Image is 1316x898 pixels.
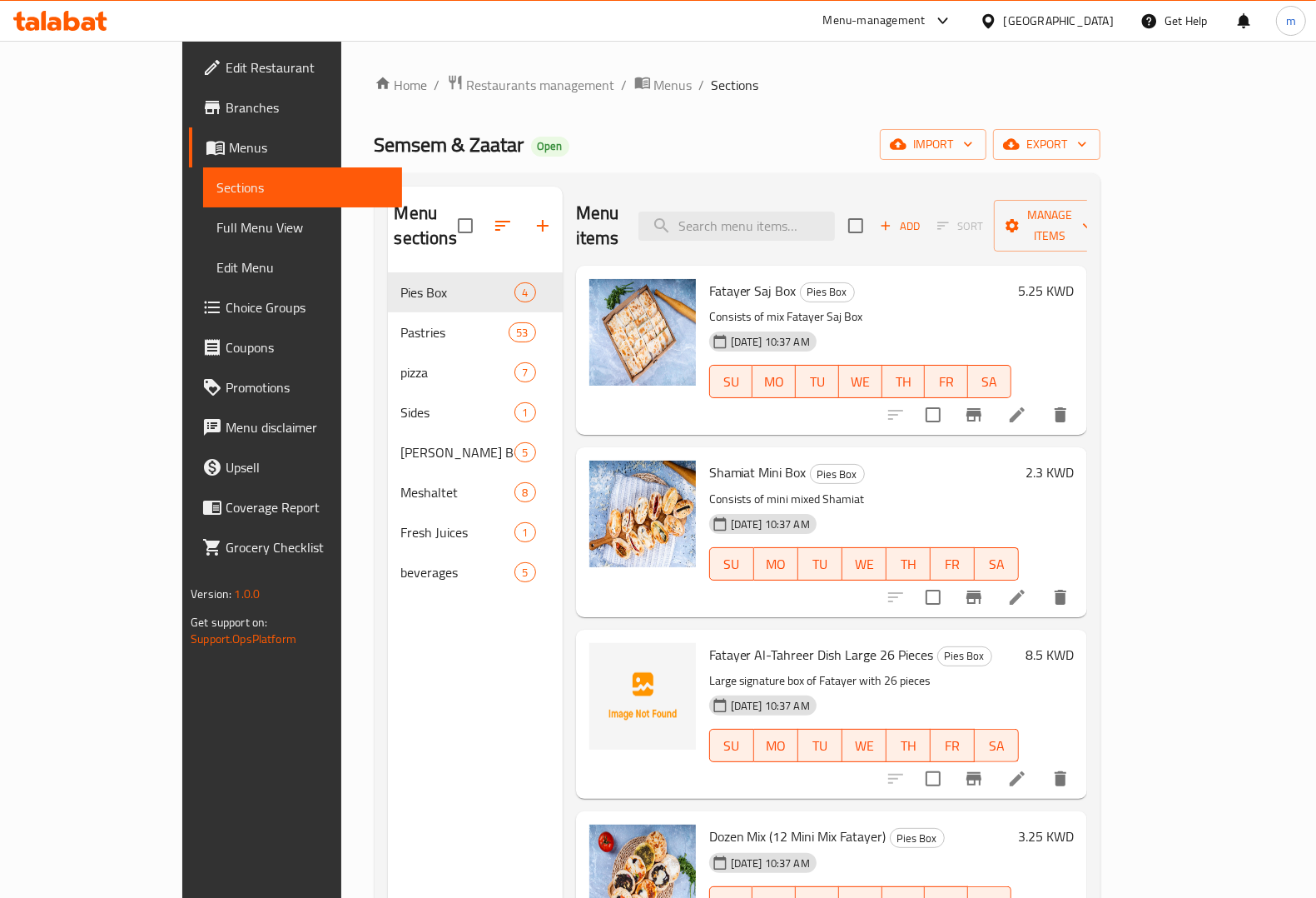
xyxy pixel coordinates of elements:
[975,729,1019,762] button: SA
[226,337,389,357] span: Coupons
[938,646,991,666] span: Pies Box
[1040,577,1080,617] button: delete
[515,485,534,501] span: 8
[395,201,458,251] h2: Menu sections
[796,365,839,398] button: TU
[401,362,515,382] div: pizza
[839,365,882,398] button: WE
[1007,769,1027,789] a: Edit menu item
[531,139,569,153] span: Open
[975,370,1005,394] span: SA
[886,729,931,762] button: TH
[931,547,975,581] button: FR
[514,362,535,382] div: items
[1007,587,1027,607] a: Edit menu item
[189,487,402,527] a: Coverage Report
[886,547,931,581] button: TH
[401,442,515,462] span: [PERSON_NAME] Box
[576,201,619,251] h2: Menu items
[226,457,389,477] span: Upsell
[189,327,402,367] a: Coupons
[203,247,402,287] a: Edit Menu
[589,279,696,386] img: Fatayer Saj Box
[514,562,535,582] div: items
[189,47,402,87] a: Edit Restaurant
[229,137,389,157] span: Menus
[724,334,817,350] span: [DATE] 10:37 AM
[893,734,924,758] span: TH
[226,417,389,437] span: Menu disclaimer
[926,213,994,239] span: Select section first
[709,824,886,849] span: Dozen Mix (12 Mini Mix Fatayer)
[954,759,994,799] button: Branch-specific-item
[388,392,563,432] div: Sides1
[937,646,992,666] div: Pies Box
[800,282,855,302] div: Pies Box
[203,207,402,247] a: Full Menu View
[401,402,515,422] span: Sides
[993,129,1100,160] button: export
[842,729,886,762] button: WE
[401,522,515,542] span: Fresh Juices
[514,442,535,462] div: items
[925,365,968,398] button: FR
[802,370,832,394] span: TU
[754,729,798,762] button: MO
[916,580,951,615] span: Select to update
[954,395,994,435] button: Branch-specific-item
[189,527,402,567] a: Grocery Checklist
[873,213,926,239] span: Add item
[634,74,693,96] a: Menus
[654,75,693,95] span: Menus
[810,464,865,484] div: Pies Box
[805,552,836,576] span: TU
[709,489,1019,510] p: Consists of mini mixed Shamiat
[916,397,951,432] span: Select to update
[401,442,515,462] div: Anwar Al Tahreer Box
[717,552,747,576] span: SU
[203,167,402,207] a: Sections
[523,206,563,246] button: Add section
[388,552,563,592] div: beverages5
[849,734,880,758] span: WE
[375,126,524,163] span: Semsem & Zaatar
[709,460,807,485] span: Shamiat Mini Box
[798,547,842,581] button: TU
[805,734,836,758] span: TU
[699,75,705,95] li: /
[189,87,402,127] a: Branches
[531,137,569,157] div: Open
[724,698,817,714] span: [DATE] 10:37 AM
[709,365,753,398] button: SU
[401,322,509,342] div: Pastries
[216,257,389,277] span: Edit Menu
[189,127,402,167] a: Menus
[515,405,534,421] span: 1
[1004,12,1114,30] div: [GEOGRAPHIC_DATA]
[216,217,389,237] span: Full Menu View
[880,129,986,160] button: import
[882,365,926,398] button: TH
[1018,279,1074,302] h6: 5.25 KWD
[931,729,975,762] button: FR
[388,472,563,512] div: Meshaltet8
[717,370,747,394] span: SU
[1286,12,1296,30] span: m
[709,642,934,667] span: Fatayer Al-Tahreer Dish Large 26 Pieces
[189,367,402,407] a: Promotions
[514,282,535,302] div: items
[849,552,880,576] span: WE
[889,370,919,394] span: TH
[401,282,515,302] div: Pies Box
[712,75,759,95] span: Sections
[891,829,944,848] span: Pies Box
[515,285,534,301] span: 4
[226,497,389,517] span: Coverage Report
[937,734,968,758] span: FR
[717,734,747,758] span: SU
[846,370,876,394] span: WE
[622,75,628,95] li: /
[401,482,515,502] span: Meshaltet
[761,734,792,758] span: MO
